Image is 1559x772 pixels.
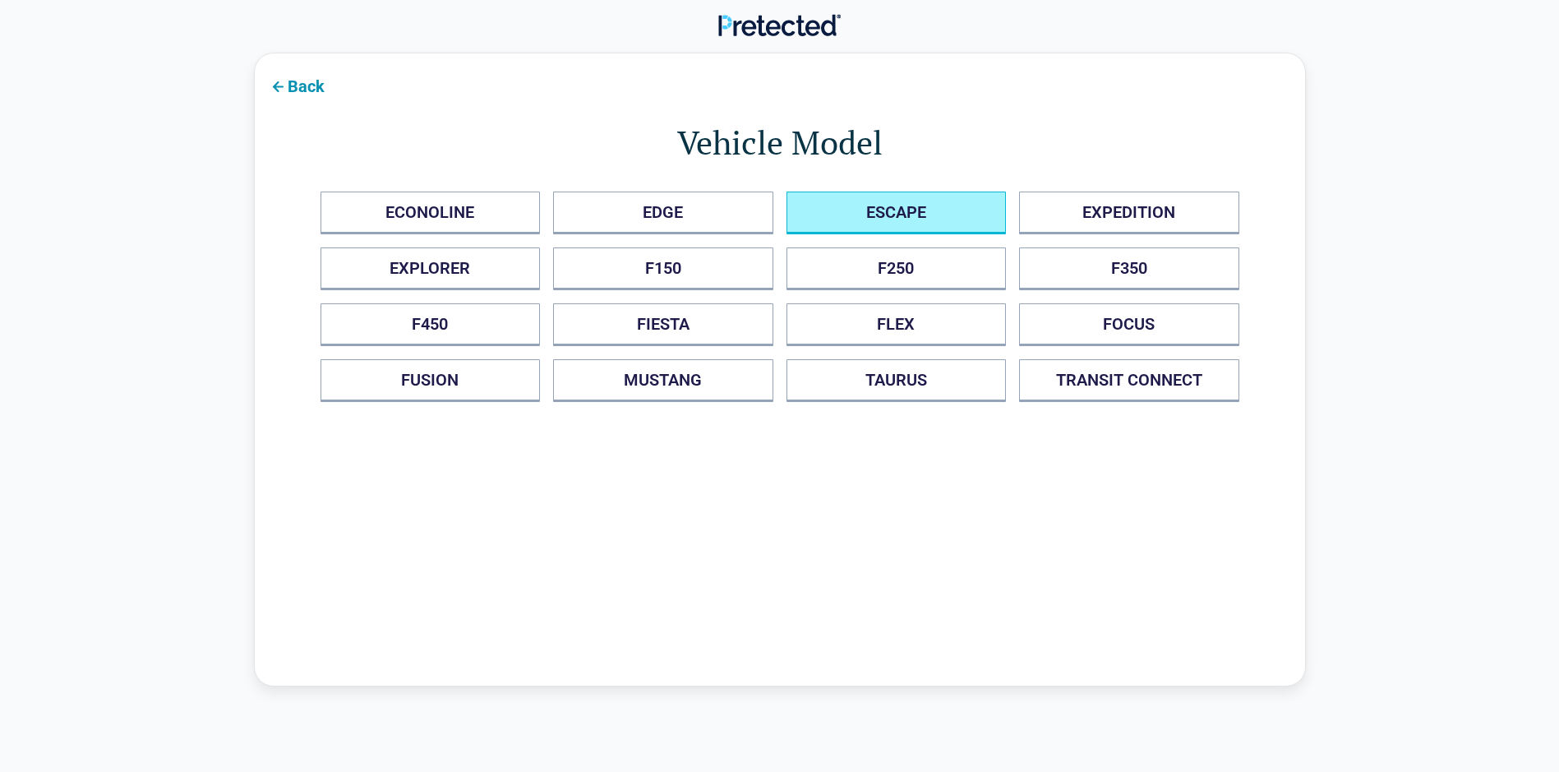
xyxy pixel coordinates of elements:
[786,303,1007,346] button: FLEX
[553,303,773,346] button: FIESTA
[321,303,541,346] button: F450
[553,359,773,402] button: MUSTANG
[321,119,1239,165] h1: Vehicle Model
[1019,192,1239,234] button: EXPEDITION
[1019,303,1239,346] button: FOCUS
[553,192,773,234] button: EDGE
[786,247,1007,290] button: F250
[786,359,1007,402] button: TAURUS
[321,247,541,290] button: EXPLORER
[786,192,1007,234] button: ESCAPE
[321,359,541,402] button: FUSION
[1019,247,1239,290] button: F350
[255,67,338,104] button: Back
[321,192,541,234] button: ECONOLINE
[553,247,773,290] button: F150
[1019,359,1239,402] button: TRANSIT CONNECT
